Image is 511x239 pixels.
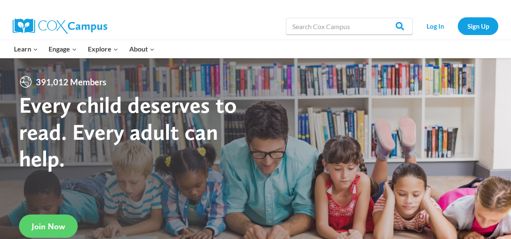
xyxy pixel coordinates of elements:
input: Search Cox Campus [286,18,413,35]
img: Cox Campus [13,19,107,34]
span: Join Now [32,221,65,231]
span: 391,012 Members [33,75,110,89]
span: Learn [14,43,38,54]
a: Sign Up [458,17,498,35]
span: Engage [49,43,77,54]
nav: Primary Navigation [8,40,160,58]
a: Join Now [19,215,78,238]
span: Explore [88,43,118,54]
strong: Every child deserves to read. Every adult can help. [19,91,237,172]
span: About [129,43,155,54]
nav: Secondary Navigation [417,17,498,35]
a: Log In [417,17,454,35]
